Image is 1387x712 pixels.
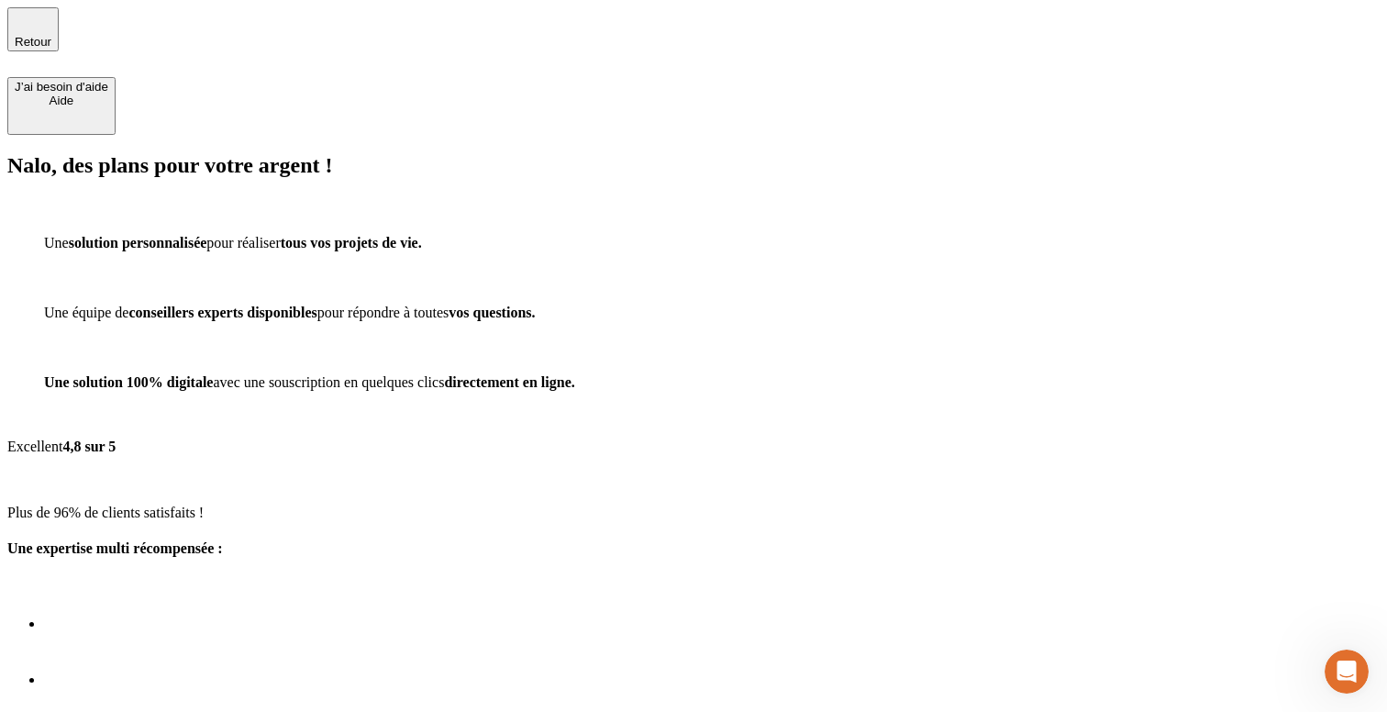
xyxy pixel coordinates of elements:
span: avec une souscription en quelques clics [213,374,444,390]
span: tous vos projets de vie. [281,235,422,250]
img: Best savings advice award [44,576,97,629]
img: reviews stars [7,470,106,486]
span: Une [44,235,69,250]
button: J’ai besoin d'aideAide [7,77,116,135]
span: Une solution 100% digitale [44,374,213,390]
h4: Une expertise multi récompensée : [7,540,1380,557]
span: Retour [15,35,51,49]
span: Une équipe de [44,305,128,320]
span: Excellent [7,439,62,454]
img: checkmark [44,336,61,356]
img: Google Review [7,406,22,420]
div: J’ai besoin d'aide [15,80,108,94]
img: Best savings advice award [44,632,97,684]
span: pour répondre à toutes [317,305,449,320]
img: checkmark [44,196,61,217]
img: checkmark [44,266,61,286]
iframe: Intercom live chat [1325,650,1369,694]
span: vos questions. [449,305,535,320]
span: solution personnalisée [69,235,207,250]
button: Retour [7,7,59,51]
span: directement en ligne. [444,374,574,390]
div: Aide [15,94,108,107]
span: pour réaliser [206,235,280,250]
p: Plus de 96% de clients satisfaits ! [7,505,1380,521]
span: conseillers experts disponibles [128,305,316,320]
h2: Nalo, des plans pour votre argent ! [7,153,1380,178]
span: 4,8 sur 5 [62,439,116,454]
